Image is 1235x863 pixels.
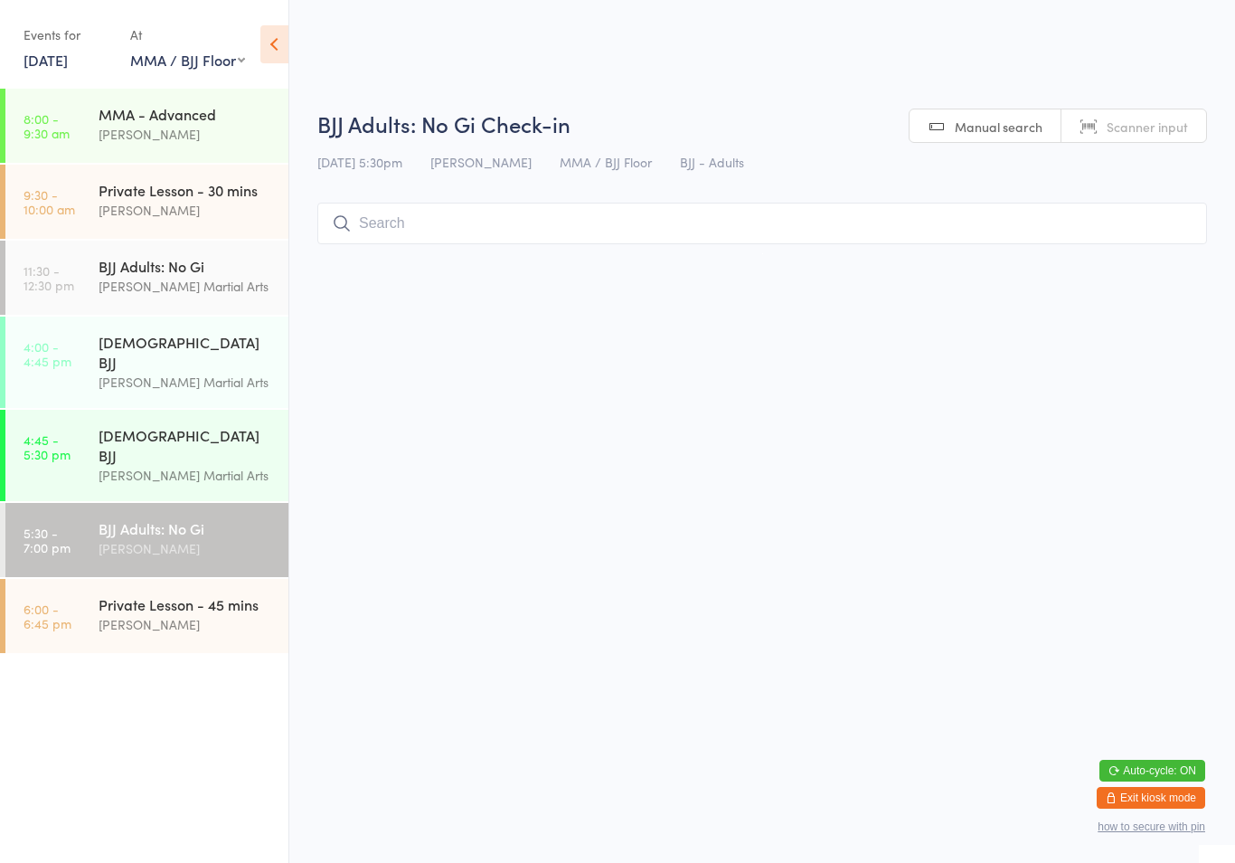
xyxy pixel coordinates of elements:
[5,89,288,163] a: 8:00 -9:30 amMMA - Advanced[PERSON_NAME]
[99,200,273,221] div: [PERSON_NAME]
[1097,787,1205,809] button: Exit kiosk mode
[24,339,71,368] time: 4:00 - 4:45 pm
[99,332,273,372] div: [DEMOGRAPHIC_DATA] BJJ
[24,602,71,631] time: 6:00 - 6:45 pm
[130,20,245,50] div: At
[317,203,1207,244] input: Search
[99,180,273,200] div: Private Lesson - 30 mins
[99,614,273,635] div: [PERSON_NAME]
[24,20,112,50] div: Events for
[5,241,288,315] a: 11:30 -12:30 pmBJJ Adults: No Gi[PERSON_NAME] Martial Arts
[5,165,288,239] a: 9:30 -10:00 amPrivate Lesson - 30 mins[PERSON_NAME]
[680,153,744,171] span: BJJ - Adults
[99,104,273,124] div: MMA - Advanced
[99,465,273,486] div: [PERSON_NAME] Martial Arts
[560,153,652,171] span: MMA / BJJ Floor
[24,432,71,461] time: 4:45 - 5:30 pm
[24,50,68,70] a: [DATE]
[317,109,1207,138] h2: BJJ Adults: No Gi Check-in
[99,538,273,559] div: [PERSON_NAME]
[99,518,273,538] div: BJJ Adults: No Gi
[24,187,75,216] time: 9:30 - 10:00 am
[130,50,245,70] div: MMA / BJJ Floor
[24,526,71,555] time: 5:30 - 7:00 pm
[5,503,288,577] a: 5:30 -7:00 pmBJJ Adults: No Gi[PERSON_NAME]
[99,276,273,297] div: [PERSON_NAME] Martial Arts
[1099,760,1205,782] button: Auto-cycle: ON
[99,124,273,145] div: [PERSON_NAME]
[430,153,532,171] span: [PERSON_NAME]
[99,425,273,465] div: [DEMOGRAPHIC_DATA] BJJ
[5,410,288,501] a: 4:45 -5:30 pm[DEMOGRAPHIC_DATA] BJJ[PERSON_NAME] Martial Arts
[24,263,74,292] time: 11:30 - 12:30 pm
[24,111,70,140] time: 8:00 - 9:30 am
[99,256,273,276] div: BJJ Adults: No Gi
[1107,118,1188,136] span: Scanner input
[5,579,288,653] a: 6:00 -6:45 pmPrivate Lesson - 45 mins[PERSON_NAME]
[317,153,402,171] span: [DATE] 5:30pm
[5,317,288,408] a: 4:00 -4:45 pm[DEMOGRAPHIC_DATA] BJJ[PERSON_NAME] Martial Arts
[99,594,273,614] div: Private Lesson - 45 mins
[1098,820,1205,833] button: how to secure with pin
[99,372,273,393] div: [PERSON_NAME] Martial Arts
[955,118,1042,136] span: Manual search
